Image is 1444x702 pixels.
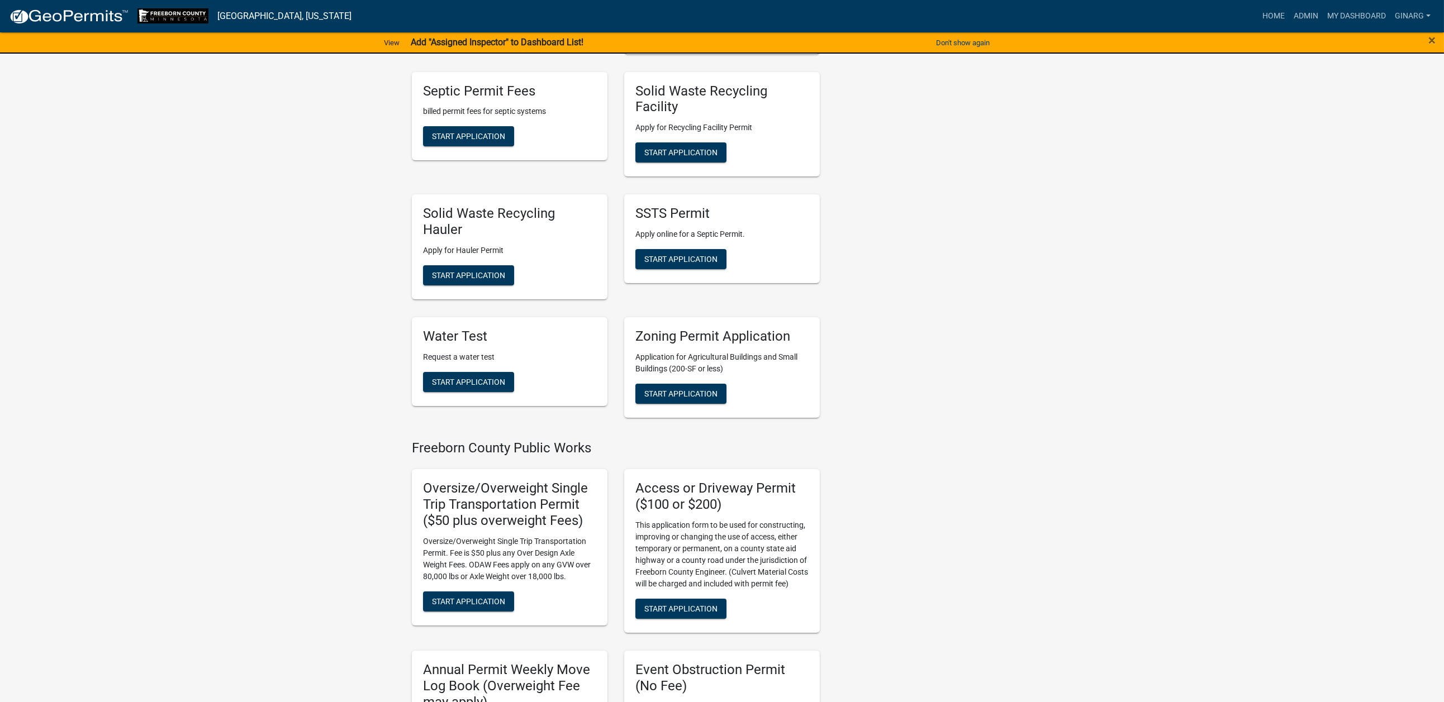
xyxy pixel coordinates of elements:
span: Start Application [432,596,505,605]
button: Start Application [635,599,726,619]
span: × [1428,32,1436,48]
p: billed permit fees for septic systems [423,106,596,117]
p: Application for Agricultural Buildings and Small Buildings (200-SF or less) [635,351,809,375]
span: Start Application [644,148,718,157]
h5: Solid Waste Recycling Facility [635,83,809,116]
h5: Event Obstruction Permit (No Fee) [635,662,809,694]
span: Start Application [432,377,505,386]
h5: Solid Waste Recycling Hauler [423,206,596,238]
button: Close [1428,34,1436,47]
span: Start Application [644,389,718,398]
p: Oversize/Overweight Single Trip Transportation Permit. Fee is $50 plus any Over Design Axle Weigh... [423,536,596,582]
a: [GEOGRAPHIC_DATA], [US_STATE] [217,7,351,26]
button: Start Application [635,384,726,404]
span: Start Application [644,255,718,264]
p: Request a water test [423,351,596,363]
h5: Oversize/Overweight Single Trip Transportation Permit ($50 plus overweight Fees) [423,480,596,528]
button: Start Application [423,591,514,612]
p: Apply for Recycling Facility Permit [635,122,809,133]
h5: Access or Driveway Permit ($100 or $200) [635,480,809,513]
h4: Freeborn County Public Works [412,440,820,456]
span: Start Application [644,604,718,613]
a: My Dashboard [1323,6,1390,27]
a: View [379,34,404,52]
a: Admin [1289,6,1323,27]
strong: Add "Assigned Inspector" to Dashboard List! [411,37,583,47]
button: Start Application [635,142,726,163]
button: Start Application [423,372,514,392]
h5: Water Test [423,328,596,345]
span: Start Application [432,270,505,279]
a: ginarg [1390,6,1435,27]
p: This application form to be used for constructing, improving or changing the use of access, eithe... [635,519,809,590]
button: Start Application [423,265,514,285]
button: Start Application [423,126,514,146]
button: Start Application [635,249,726,269]
img: Freeborn County, Minnesota [137,8,208,23]
p: Apply for Hauler Permit [423,245,596,256]
h5: Septic Permit Fees [423,83,596,99]
button: Don't show again [932,34,994,52]
h5: Zoning Permit Application [635,328,809,345]
h5: SSTS Permit [635,206,809,222]
p: Apply online for a Septic Permit. [635,228,809,240]
a: Home [1258,6,1289,27]
span: Start Application [432,132,505,141]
